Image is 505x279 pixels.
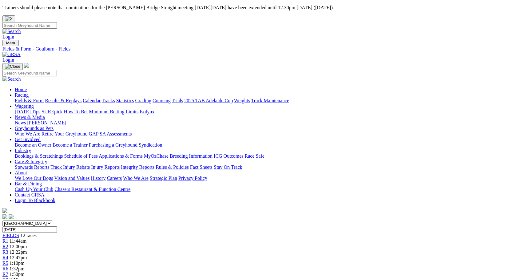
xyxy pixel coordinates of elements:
div: News & Media [15,120,503,126]
a: How To Bet [64,109,88,114]
a: Statistics [116,98,134,103]
a: Login [2,57,14,63]
a: Who We Are [15,131,40,136]
a: Trials [172,98,183,103]
a: R1 [2,238,8,244]
div: Industry [15,153,503,159]
span: 12 races [20,233,37,238]
a: [DATE] Tips [15,109,40,114]
a: Injury Reports [91,164,120,170]
a: Breeding Information [170,153,213,159]
a: Racing [15,92,29,98]
div: Greyhounds as Pets [15,131,503,137]
span: R2 [2,244,8,249]
div: About [15,176,503,181]
a: About [15,170,27,175]
a: News & Media [15,115,45,120]
div: Wagering [15,109,503,115]
input: Search [2,70,57,76]
div: Racing [15,98,503,103]
img: facebook.svg [2,214,7,219]
a: Who We Are [123,176,149,181]
span: 1:32pm [10,266,25,271]
div: Get Involved [15,142,503,148]
a: Strategic Plan [150,176,177,181]
a: Stay On Track [214,164,242,170]
a: SUREpick [42,109,62,114]
a: Privacy Policy [178,176,207,181]
a: Schedule of Fees [64,153,97,159]
a: Results & Replays [45,98,82,103]
img: Search [2,29,21,34]
a: Stewards Reports [15,164,49,170]
a: Become a Trainer [53,142,88,148]
a: Syndication [139,142,162,148]
a: Home [15,87,27,92]
a: Login [2,34,14,39]
a: GAP SA Assessments [89,131,132,136]
a: Isolynx [140,109,154,114]
a: Wagering [15,103,34,109]
a: R6 [2,266,8,271]
a: Become an Owner [15,142,51,148]
img: X [5,16,13,21]
a: R7 [2,272,8,277]
img: Search [2,76,21,82]
button: Toggle navigation [2,63,23,70]
a: Fact Sheets [190,164,213,170]
a: Rules & Policies [156,164,189,170]
a: FIELDS [2,233,19,238]
span: 12:00pm [10,244,27,249]
span: 11:44am [10,238,26,244]
a: Integrity Reports [121,164,154,170]
a: [PERSON_NAME] [27,120,66,125]
a: MyOzChase [144,153,169,159]
div: Bar & Dining [15,187,503,192]
a: Weights [234,98,250,103]
a: Cash Up Your Club [15,187,53,192]
span: 1:50pm [10,272,25,277]
a: R4 [2,255,8,260]
a: ICG Outcomes [214,153,243,159]
div: Care & Integrity [15,164,503,170]
span: 12:47pm [10,255,27,260]
a: Contact GRSA [15,192,44,197]
a: Careers [107,176,122,181]
img: logo-grsa-white.png [24,63,29,68]
span: Menu [6,41,16,45]
a: R5 [2,261,8,266]
button: Close [2,15,15,22]
a: We Love Our Dogs [15,176,53,181]
p: Trainers should please note that nominations for the [PERSON_NAME] Bridge Straight meeting [DATE]... [2,5,503,10]
a: Retire Your Greyhound [42,131,88,136]
a: History [91,176,105,181]
a: Industry [15,148,31,153]
a: Fields & Form - Goulburn - Fields [2,46,503,52]
span: R3 [2,249,8,255]
img: logo-grsa-white.png [2,208,7,213]
a: Care & Integrity [15,159,47,164]
a: Get Involved [15,137,41,142]
a: Applications & Forms [99,153,143,159]
input: Search [2,22,57,29]
a: Tracks [102,98,115,103]
img: GRSA [2,52,21,57]
a: Grading [135,98,151,103]
a: Chasers Restaurant & Function Centre [54,187,130,192]
span: 1:10pm [10,261,25,266]
a: Greyhounds as Pets [15,126,54,131]
a: Vision and Values [54,176,89,181]
a: Minimum Betting Limits [89,109,138,114]
span: 12:22pm [10,249,27,255]
a: Track Injury Rebate [50,164,90,170]
a: Login To Blackbook [15,198,55,203]
img: twitter.svg [9,214,14,219]
a: Purchasing a Greyhound [89,142,137,148]
a: Fields & Form [15,98,44,103]
a: Bar & Dining [15,181,42,186]
a: 2025 TAB Adelaide Cup [184,98,233,103]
